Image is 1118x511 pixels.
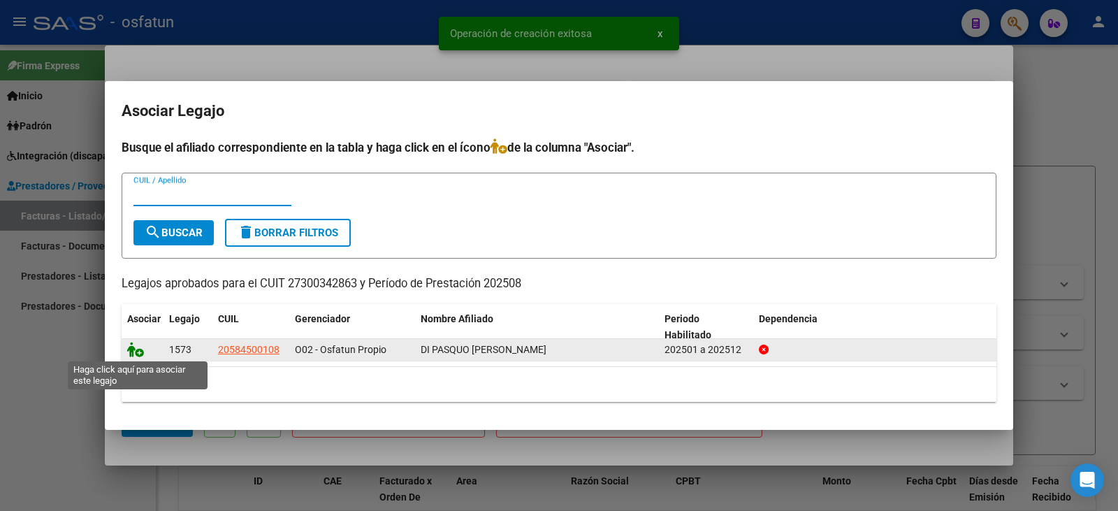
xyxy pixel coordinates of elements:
span: Nombre Afiliado [421,313,493,324]
span: Buscar [145,226,203,239]
h2: Asociar Legajo [122,98,996,124]
datatable-header-cell: Nombre Afiliado [415,304,659,350]
span: DI PASQUO GINO ELIAN [421,344,546,355]
datatable-header-cell: Legajo [164,304,212,350]
span: 20584500108 [218,344,279,355]
datatable-header-cell: Periodo Habilitado [659,304,753,350]
span: Gerenciador [295,313,350,324]
div: 1 registros [122,367,996,402]
div: Open Intercom Messenger [1070,463,1104,497]
span: Asociar [127,313,161,324]
span: Periodo Habilitado [665,313,711,340]
span: Dependencia [759,313,818,324]
span: O02 - Osfatun Propio [295,344,386,355]
button: Borrar Filtros [225,219,351,247]
span: 1573 [169,344,191,355]
p: Legajos aprobados para el CUIT 27300342863 y Período de Prestación 202508 [122,275,996,293]
datatable-header-cell: Asociar [122,304,164,350]
mat-icon: search [145,224,161,240]
datatable-header-cell: CUIL [212,304,289,350]
mat-icon: delete [238,224,254,240]
span: Legajo [169,313,200,324]
datatable-header-cell: Gerenciador [289,304,415,350]
div: 202501 a 202512 [665,342,748,358]
h4: Busque el afiliado correspondiente en la tabla y haga click en el ícono de la columna "Asociar". [122,138,996,157]
span: CUIL [218,313,239,324]
button: Buscar [133,220,214,245]
span: Borrar Filtros [238,226,338,239]
datatable-header-cell: Dependencia [753,304,997,350]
